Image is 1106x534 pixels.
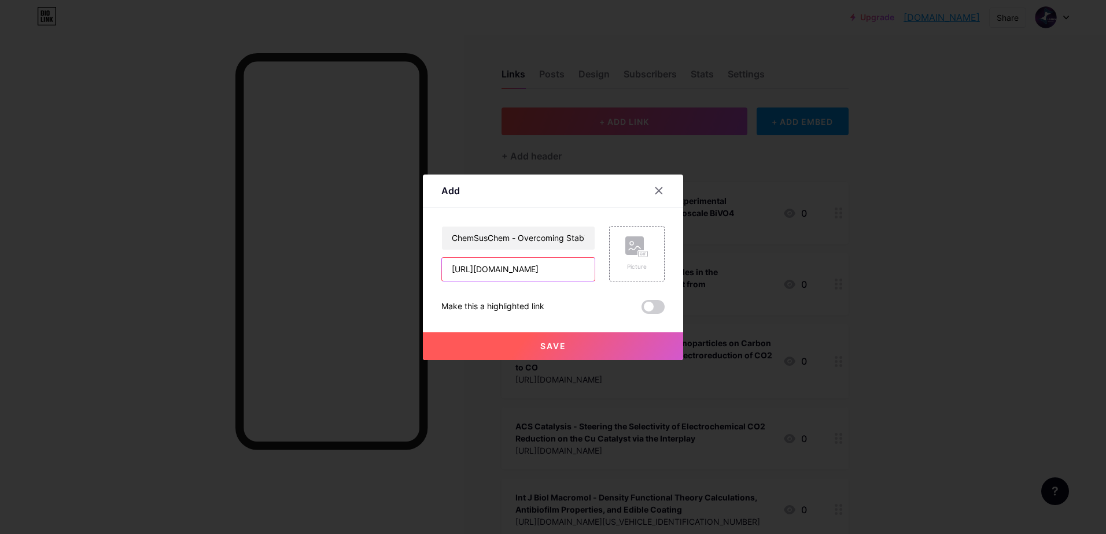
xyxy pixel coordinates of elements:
input: URL [442,258,595,281]
input: Title [442,227,595,250]
div: Add [441,184,460,198]
div: Make this a highlighted link [441,300,544,314]
span: Save [540,341,566,351]
div: Picture [625,262,648,271]
button: Save [423,332,683,360]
